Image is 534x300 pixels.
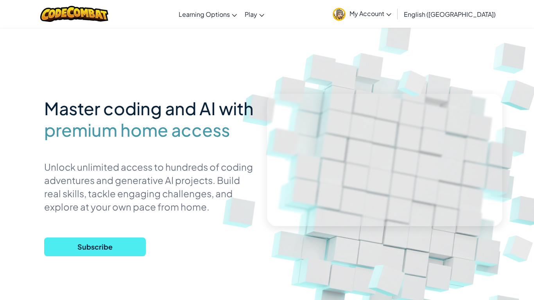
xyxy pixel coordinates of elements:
span: Play [245,10,257,18]
img: avatar [333,8,346,21]
a: English ([GEOGRAPHIC_DATA]) [400,4,500,25]
img: CodeCombat logo [40,6,109,22]
span: Master coding and AI with [44,97,254,119]
span: Learning Options [179,10,230,18]
p: Unlock unlimited access to hundreds of coding adventures and generative AI projects. Build real s... [44,160,255,213]
a: My Account [329,2,395,26]
span: My Account [349,9,391,18]
span: premium home access [44,119,230,141]
button: Subscribe [44,237,146,256]
img: Overlap cubes [386,58,441,107]
span: English ([GEOGRAPHIC_DATA]) [404,10,496,18]
a: Learning Options [175,4,241,25]
a: Play [241,4,268,25]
